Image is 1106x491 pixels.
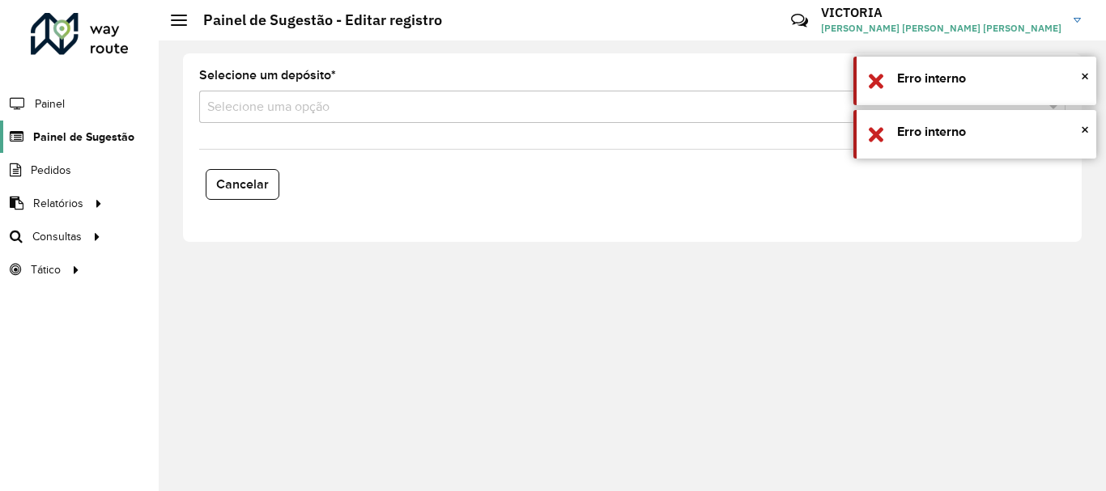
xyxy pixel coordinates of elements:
span: Tático [31,261,61,278]
span: Cancelar [216,177,269,191]
div: Erro interno [897,122,1084,142]
button: Close [1081,117,1089,142]
h2: Painel de Sugestão - Editar registro [187,11,442,29]
h3: VICTORIA [821,5,1061,20]
span: Painel de Sugestão [33,129,134,146]
span: Relatórios [33,195,83,212]
span: Pedidos [31,162,71,179]
span: Painel [35,95,65,112]
button: Cancelar [206,169,279,200]
label: Selecione um depósito [199,66,336,85]
span: [PERSON_NAME] [PERSON_NAME] [PERSON_NAME] [821,21,1061,36]
a: Contato Rápido [782,3,817,38]
span: × [1081,67,1089,85]
div: Erro interno [897,69,1084,88]
span: Consultas [32,228,82,245]
span: × [1081,121,1089,138]
button: Close [1081,64,1089,88]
